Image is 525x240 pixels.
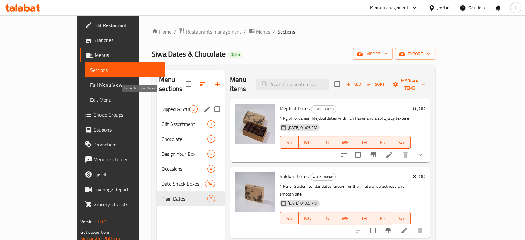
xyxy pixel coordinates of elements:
span: export [400,50,430,58]
span: Promotions [94,141,160,148]
img: Mejdoul Dates [235,104,275,144]
span: 2 [208,151,215,157]
button: Branch-specific-item [381,223,395,238]
button: FR [373,136,392,149]
span: Edit Restaurant [94,21,160,29]
a: Sections [85,62,165,77]
span: Select all sections [182,78,195,91]
span: 7 [208,121,215,127]
span: 34 [205,181,215,187]
span: Manage items [394,76,425,92]
div: items [190,105,198,113]
nav: breadcrumb [152,28,435,36]
span: Sort sections [195,77,210,92]
div: Occasions [162,165,207,173]
p: 1 KG of Golden, tender dates known for their natural sweetness and smooth bite. [280,182,411,198]
a: Choice Groups [80,107,165,122]
h2: Menu sections [159,75,186,94]
span: FR [376,214,390,223]
button: TH [354,212,373,224]
button: WE [336,212,354,224]
button: WE [336,136,354,149]
div: Dipped & Stuffed Dates5edit [157,102,225,117]
span: 1.0.0 [97,218,107,226]
button: import [353,48,393,60]
span: Restaurants management [186,28,241,35]
span: Full Menu View [90,81,160,89]
button: TU [317,136,336,149]
a: Edit Menu [85,92,165,107]
div: items [207,165,215,173]
span: TU [320,214,333,223]
span: Gift Assortment [162,120,207,128]
button: SU [280,136,299,149]
div: Gift Assortment7 [157,117,225,132]
span: FR [376,138,390,147]
span: Coverage Report [94,186,160,193]
button: Branch-specific-item [366,147,381,162]
a: Edit Restaurant [80,18,165,33]
div: Menu-management [370,4,408,12]
button: sort-choices [336,147,351,162]
button: SA [392,212,411,224]
a: Branches [80,33,165,48]
a: Full Menu View [85,77,165,92]
div: items [207,150,215,158]
span: Upsell [94,171,160,178]
button: MO [299,212,317,224]
span: Menus [95,51,160,59]
span: Sections [90,66,160,74]
span: Dipped & Stuffed Dates [162,105,190,113]
nav: Menu sections [157,99,225,209]
a: Coverage Report [80,182,165,197]
span: Edit Menu [90,96,160,104]
span: TH [357,138,371,147]
span: Select to update [351,148,364,161]
button: Sort [366,80,386,89]
div: Plain Dates3 [157,191,225,206]
button: SA [392,136,411,149]
span: Open [228,52,242,57]
span: WE [338,214,352,223]
a: Edit menu item [400,227,408,234]
span: Mejdoul Dates [280,104,310,113]
div: Plain Dates [310,173,336,181]
a: Upsell [80,167,165,182]
span: TU [320,138,333,147]
span: L [514,4,517,11]
span: Select to update [366,224,379,237]
li: / [273,28,275,35]
span: [DATE] 01:09 PM [285,125,320,131]
span: Sukkari Dates [280,172,309,181]
span: SU [282,214,296,223]
span: Coupons [94,126,160,133]
button: Add [344,80,363,89]
span: SU [282,138,296,147]
div: Plain Dates [162,195,207,202]
span: SA [395,214,408,223]
span: Branches [94,36,160,44]
a: Menus [249,28,270,36]
div: Open [228,51,242,58]
div: Design Your Box2 [157,146,225,161]
span: Version: [80,218,96,226]
span: Date Snack Boxes [162,180,205,187]
div: Design Your Box [162,150,207,158]
span: TH [357,214,371,223]
span: 5 [190,106,197,112]
span: WE [338,138,352,147]
div: items [207,120,215,128]
span: Sort [367,81,385,88]
span: Chocolate [162,135,207,143]
a: Edit menu item [386,151,393,159]
input: search [256,79,329,90]
span: Grocery Checklist [94,201,160,208]
div: Date Snack Boxes34 [157,176,225,191]
svg: Show Choices [417,151,424,159]
span: 3 [208,196,215,202]
span: Sort items [363,80,389,89]
span: Choice Groups [94,111,160,118]
button: FR [373,212,392,224]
